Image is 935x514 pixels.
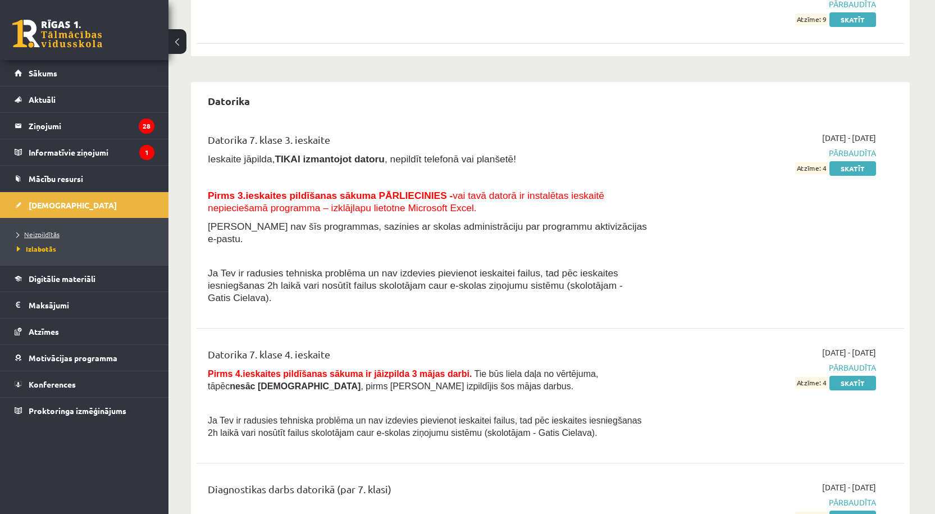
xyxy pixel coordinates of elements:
a: Atzīmes [15,319,154,344]
a: Ziņojumi28 [15,113,154,139]
span: Pārbaudīta [664,362,876,374]
span: Tie būs liela daļa no vērtējuma, tāpēc , pirms [PERSON_NAME] izpildījis šos mājas darbus. [208,369,598,391]
span: [DATE] - [DATE] [822,481,876,493]
a: Motivācijas programma [15,345,154,371]
span: Ja Tev ir radusies tehniska problēma un nav izdevies pievienot ieskaitei failus, tad pēc ieskaite... [208,267,623,303]
span: [DATE] - [DATE] [822,132,876,144]
a: Skatīt [829,161,876,176]
span: Atzīme: 4 [795,377,828,389]
a: Skatīt [829,12,876,27]
span: [DEMOGRAPHIC_DATA] [29,200,117,210]
i: 28 [139,119,154,134]
span: Ja Tev ir radusies tehniska problēma un nav izdevies pievienot ieskaitei failus, tad pēc ieskaite... [208,416,642,438]
b: nesāc [230,381,255,391]
span: Pārbaudīta [664,497,876,508]
i: 1 [139,145,154,160]
div: Diagnostikas darbs datorikā (par 7. klasi) [208,481,647,502]
span: Atzīmes [29,326,59,336]
a: Rīgas 1. Tālmācības vidusskola [12,20,102,48]
span: Ieskaite jāpilda, , nepildīt telefonā vai planšetē! [208,153,516,165]
b: TIKAI izmantojot datoru [275,153,384,165]
span: Pirms 3.ieskaites pildīšanas sākuma PĀRLIECINIES - [208,190,453,201]
legend: Ziņojumi [29,113,154,139]
a: Aktuāli [15,87,154,112]
span: Digitālie materiāli [29,274,95,284]
b: [DEMOGRAPHIC_DATA] [258,381,361,391]
a: Izlabotās [17,244,157,254]
span: [PERSON_NAME] nav šīs programmas, sazinies ar skolas administrāciju par programmu aktivizācijas e... [208,221,647,244]
legend: Informatīvie ziņojumi [29,139,154,165]
span: Neizpildītās [17,230,60,239]
span: Sākums [29,68,57,78]
a: Neizpildītās [17,229,157,239]
a: Skatīt [829,376,876,390]
span: vai tavā datorā ir instalētas ieskaitē nepieciešamā programma – izklājlapu lietotne Microsoft Excel. [208,190,604,213]
span: [DATE] - [DATE] [822,347,876,358]
a: [DEMOGRAPHIC_DATA] [15,192,154,218]
a: Maksājumi [15,292,154,318]
span: Atzīme: 9 [795,13,828,25]
a: Informatīvie ziņojumi1 [15,139,154,165]
span: Mācību resursi [29,174,83,184]
a: Proktoringa izmēģinājums [15,398,154,424]
h2: Datorika [197,88,261,114]
span: Izlabotās [17,244,56,253]
span: Pirms 4.ieskaites pildīšanas sākuma ir jāizpilda 3 mājas darbi. [208,369,472,379]
legend: Maksājumi [29,292,154,318]
span: Aktuāli [29,94,56,104]
span: Atzīme: 4 [795,162,828,174]
div: Datorika 7. klase 3. ieskaite [208,132,647,153]
span: Proktoringa izmēģinājums [29,406,126,416]
span: Konferences [29,379,76,389]
a: Mācību resursi [15,166,154,192]
a: Konferences [15,371,154,397]
div: Datorika 7. klase 4. ieskaite [208,347,647,367]
a: Digitālie materiāli [15,266,154,292]
span: Motivācijas programma [29,353,117,363]
span: Pārbaudīta [664,147,876,159]
a: Sākums [15,60,154,86]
